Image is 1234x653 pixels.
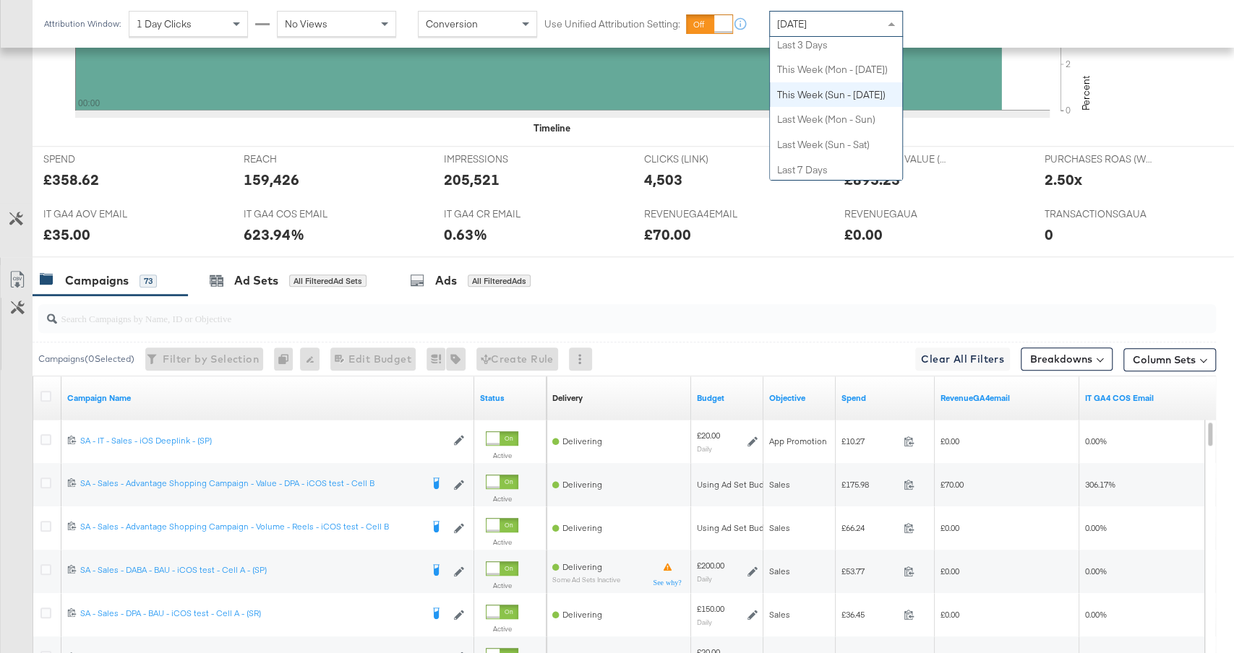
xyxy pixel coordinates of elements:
[770,57,902,82] div: This Week (Mon - [DATE])
[841,522,898,533] span: £66.24
[43,169,99,190] div: £358.62
[941,436,959,446] span: £0.00
[770,132,902,157] div: Last Week (Sun - Sat)
[841,479,898,490] span: £175.98
[43,207,152,221] span: IT GA4 AOV EMAIL
[921,350,1004,368] span: Clear All Filters
[137,17,192,30] span: 1 Day Clicks
[444,169,500,190] div: 205,521
[1085,436,1107,446] span: 0.00%
[80,564,421,576] div: SA - Sales - DABA - BAU - iCOS test - Cell A - (SP)
[941,566,959,576] span: £0.00
[644,224,691,245] div: £70.00
[941,609,959,620] span: £0.00
[769,392,830,404] a: Your campaign's objective.
[769,479,790,490] span: Sales
[544,17,680,31] label: Use Unified Attribution Setting:
[841,566,898,576] span: £53.77
[43,224,90,245] div: £35.00
[234,272,278,289] div: Ad Sets
[289,274,367,287] div: All Filtered Ad Sets
[426,17,478,30] span: Conversion
[1079,76,1092,111] text: Percent
[777,17,807,30] span: [DATE]
[562,561,602,572] span: Delivering
[562,436,602,446] span: Delivering
[1021,347,1113,371] button: Breakdowns
[697,444,712,453] sub: Daily
[534,121,570,135] div: Timeline
[941,522,959,533] span: £0.00
[644,152,753,166] span: CLICKS (LINK)
[562,522,602,533] span: Delivering
[844,224,883,245] div: £0.00
[769,609,790,620] span: Sales
[244,224,304,245] div: 623.94%
[697,430,720,441] div: £20.00
[841,609,898,620] span: £36.45
[697,574,712,583] sub: Daily
[697,479,777,490] div: Using Ad Set Budget
[43,19,121,29] div: Attribution Window:
[769,436,827,446] span: App Promotion
[444,152,552,166] span: IMPRESSIONS
[244,152,352,166] span: REACH
[770,33,902,58] div: Last 3 Days
[1045,152,1153,166] span: PURCHASES ROAS (WEBSITE EVENTS)
[941,392,1074,404] a: Transaction Revenue - The total sale revenue
[244,169,299,190] div: 159,426
[841,436,898,446] span: £10.27
[697,522,777,534] div: Using Ad Set Budget
[644,207,753,221] span: REVENUEGA4EMAIL
[562,609,602,620] span: Delivering
[285,17,327,30] span: No Views
[770,107,902,132] div: Last Week (Mon - Sun)
[1045,169,1082,190] div: 2.50x
[697,392,758,404] a: The maximum amount you're willing to spend on your ads, on average each day or over the lifetime ...
[644,169,682,190] div: 4,503
[274,347,300,371] div: 0
[1085,522,1107,533] span: 0.00%
[769,566,790,576] span: Sales
[480,392,541,404] a: Shows the current state of your Ad Campaign.
[67,392,468,404] a: Your campaign name.
[80,607,421,622] a: SA - Sales - DPA - BAU - iCOS test - Cell A - (SR)
[80,607,421,619] div: SA - Sales - DPA - BAU - iCOS test - Cell A - (SR)
[697,618,712,626] sub: Daily
[770,82,902,108] div: This Week (Sun - [DATE])
[486,581,518,590] label: Active
[43,152,152,166] span: SPEND
[1085,566,1107,576] span: 0.00%
[444,224,487,245] div: 0.63%
[486,494,518,503] label: Active
[915,347,1010,371] button: Clear All Filters
[444,207,552,221] span: IT GA4 CR EMAIL
[1045,207,1153,221] span: TRANSACTIONSGAUA
[552,576,620,584] sub: Some Ad Sets Inactive
[80,521,421,535] a: SA - Sales - Advantage Shopping Campaign - Volume - Reels - iCOS test - Cell B
[65,272,129,289] div: Campaigns
[435,272,457,289] div: Ads
[57,298,1109,326] input: Search Campaigns by Name, ID or Objective
[468,274,531,287] div: All Filtered Ads
[552,392,583,404] a: Reflects the ability of your Ad Campaign to achieve delivery based on ad states, schedule and bud...
[562,479,602,490] span: Delivering
[697,560,724,571] div: £200.00
[486,451,518,460] label: Active
[841,392,929,404] a: The total amount spent to date.
[486,624,518,633] label: Active
[80,477,421,489] div: SA - Sales - Advantage Shopping Campaign - Value - DPA - iCOS test - Cell B
[1085,392,1218,404] a: IT NET COS _ GA4
[38,353,134,366] div: Campaigns ( 0 Selected)
[486,537,518,547] label: Active
[941,479,964,490] span: £70.00
[552,392,583,404] div: Delivery
[1045,224,1053,245] div: 0
[1123,348,1216,371] button: Column Sets
[770,157,902,183] div: Last 7 Days
[80,435,446,447] a: SA - IT - Sales - iOS Deeplink - (SP)
[80,521,421,532] div: SA - Sales - Advantage Shopping Campaign - Volume - Reels - iCOS test - Cell B
[769,522,790,533] span: Sales
[1085,609,1107,620] span: 0.00%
